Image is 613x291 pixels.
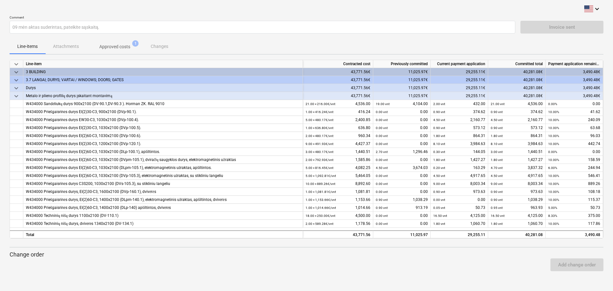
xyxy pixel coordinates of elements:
[376,158,388,162] small: 0.00 vnt
[593,5,601,13] i: keyboard_arrow_down
[26,220,300,228] div: W434000 Techninių nišų durys, dvivėrės 1340x2100 (DV-134.1)
[303,92,373,100] div: 43,771.56€
[376,118,388,122] small: 0.00 vnt
[306,100,370,108] div: 4,536.00
[376,150,388,154] small: 2.70 vnt
[548,110,559,114] small: 10.00%
[306,108,370,116] div: 416.24
[491,204,543,212] div: 963.93
[306,206,336,210] small: 1.00 × 1,014.66€ / vnt
[12,60,20,68] span: keyboard_arrow_down
[306,182,335,186] small: 10.00 × 889.26€ / vnt
[306,156,370,164] div: 1,585.86
[548,134,559,138] small: 10.00%
[491,182,503,186] small: 9.00 vnt
[548,142,559,146] small: 10.00%
[376,142,388,146] small: 0.00 vnt
[548,188,600,196] div: 108.18
[373,76,431,84] div: 11,025.97€
[306,132,370,140] div: 960.34
[10,251,603,258] p: Change order
[303,60,373,68] div: Contracted cost
[548,206,557,210] small: 5.00%
[376,212,428,220] div: 0.00
[491,102,504,106] small: 21.00 vnt
[376,220,428,228] div: 0.00
[491,214,504,218] small: 16.50 vnt
[26,100,300,108] div: W434000 Sandėliukų durys 900x2100 (DV-90.1,DV-90.3 ). Horman ZK. RAL 9010
[26,212,300,220] div: W434000 Techninių nišų durys 1100x2100 (DV-110.1)
[491,140,543,148] div: 3,984.63
[376,116,428,124] div: 0.00
[491,196,543,204] div: 1,038.29
[376,180,428,188] div: 0.00
[306,198,336,202] small: 1.00 × 1,153.66€ / vnt
[548,220,600,228] div: 117.86
[433,142,445,146] small: 8.10 vnt
[491,198,503,202] small: 0.90 vnt
[433,196,485,204] div: 0.00
[306,148,370,156] div: 1,440.51
[303,68,373,76] div: 43,771.56€
[431,92,488,100] div: 29,255.11€
[491,212,543,220] div: 4,125.00
[12,76,20,84] span: keyboard_arrow_down
[12,92,20,100] span: keyboard_arrow_down
[491,116,543,124] div: 2,160.77
[26,68,300,76] div: 3 BUILDING
[306,140,370,148] div: 4,427.37
[433,110,445,114] small: 0.90 vnt
[488,230,546,238] div: 40,281.08
[546,68,603,76] div: 3,490.48€
[433,134,445,138] small: 1.80 vnt
[306,196,370,204] div: 1,153.66
[548,132,600,140] div: 96.03
[548,222,559,226] small: 10.00%
[376,174,388,178] small: 0.00 vnt
[491,158,503,162] small: 1.80 vnt
[306,212,370,220] div: 4,500.00
[548,108,600,116] div: 41.62
[491,108,543,116] div: 374.62
[376,172,428,180] div: 0.00
[431,76,488,84] div: 29,255.11€
[99,43,130,50] p: Approved costs
[433,164,485,172] div: 163.29
[491,164,543,172] div: 3,837.32
[23,230,303,238] div: Total
[376,110,388,114] small: 0.00 vnt
[306,124,370,132] div: 636.80
[433,108,485,116] div: 374.62
[376,108,428,116] div: 0.00
[303,84,373,92] div: 43,771.56€
[376,140,428,148] div: 0.00
[433,158,445,162] small: 1.80 vnt
[491,174,503,178] small: 4.50 vnt
[306,190,336,194] small: 1.00 × 1,081.81€ / vnt
[546,60,603,68] div: Payment application remaining
[433,198,445,202] small: 0.00 vnt
[488,92,546,100] div: 40,281.08€
[306,158,333,162] small: 2.00 × 792.93€ / vnt
[26,156,300,164] div: W434000 Priešgaisrinės durys EI(2)60-C3, 1030x2100 (DVpm-105.1), dviračių saugyklos durys, elektr...
[26,92,300,100] div: Metalo ir plieno profilių durys įskaitant montavimą
[433,150,445,154] small: 0.30 vnt
[376,134,388,138] small: 0.00 vnt
[491,118,503,122] small: 4.50 vnt
[376,222,388,226] small: 0.00 vnt
[26,196,300,204] div: W434000 Priešgaisrinės durys, EI(2)60-C3, 1400x2100 (DLpm-140.1), elektromagnetinis užraktas, apš...
[433,212,485,220] div: 4,125.00
[26,132,300,140] div: W434000 Priešgaisrinės durys EI(2)60-C3, 1030x2100 (DVp-100.6).
[433,102,445,106] small: 2.00 vnt
[546,84,603,92] div: 3,490.48€
[132,40,139,47] span: 1
[373,60,431,68] div: Previously committed
[433,116,485,124] div: 2,160.77
[488,60,546,68] div: Committed total
[491,126,503,130] small: 0.90 vnt
[26,116,300,124] div: W434000 Priešgaisrinės durys EW30-C3, 1030x2100 (DVp-100.4).
[26,172,300,180] div: W434000 Priešgaisrinės durys EI(2)60-C3, 1030x2100 (DVp-105.3), elektromagnetinis užraktas, su st...
[376,196,428,204] div: 1,038.29
[376,231,428,239] div: 11,025.97
[491,220,543,228] div: 1,060.70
